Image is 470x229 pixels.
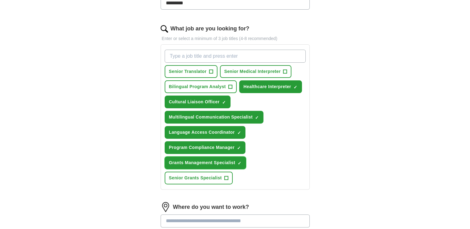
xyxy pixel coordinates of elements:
label: What job are you looking for? [171,25,249,33]
button: Senior Medical Interpreter [220,65,292,78]
button: Multilingual Communication Specialist✓ [165,111,264,123]
span: Program Compliance Manager [169,144,235,151]
span: ✓ [294,85,297,90]
button: Program Compliance Manager✓ [165,141,245,154]
span: Grants Management Specialist [169,159,235,166]
img: location.png [161,202,171,212]
span: Healthcare Interpreter [244,83,291,90]
button: Senior Grants Specialist [165,172,233,184]
span: Language Access Coordinator [169,129,235,136]
input: Type a job title and press enter [165,50,306,63]
span: ✓ [238,161,241,166]
button: Bilingual Program Analyst [165,80,237,93]
button: Cultural Liaison Officer✓ [165,96,230,108]
img: search.png [161,25,168,33]
span: Senior Medical Interpreter [224,68,281,75]
span: Bilingual Program Analyst [169,83,226,90]
span: Multilingual Communication Specialist [169,114,253,120]
span: ✓ [222,100,226,105]
button: Senior Translator [165,65,217,78]
span: ✓ [255,115,259,120]
span: ✓ [237,130,241,135]
span: Senior Grants Specialist [169,175,222,181]
button: Healthcare Interpreter✓ [239,80,302,93]
button: Grants Management Specialist✓ [165,156,246,169]
label: Where do you want to work? [173,203,249,211]
button: Language Access Coordinator✓ [165,126,246,139]
span: Senior Translator [169,68,207,75]
span: Cultural Liaison Officer [169,99,220,105]
span: ✓ [237,146,241,150]
p: Enter or select a minimum of 3 job titles (4-8 recommended) [161,35,310,42]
